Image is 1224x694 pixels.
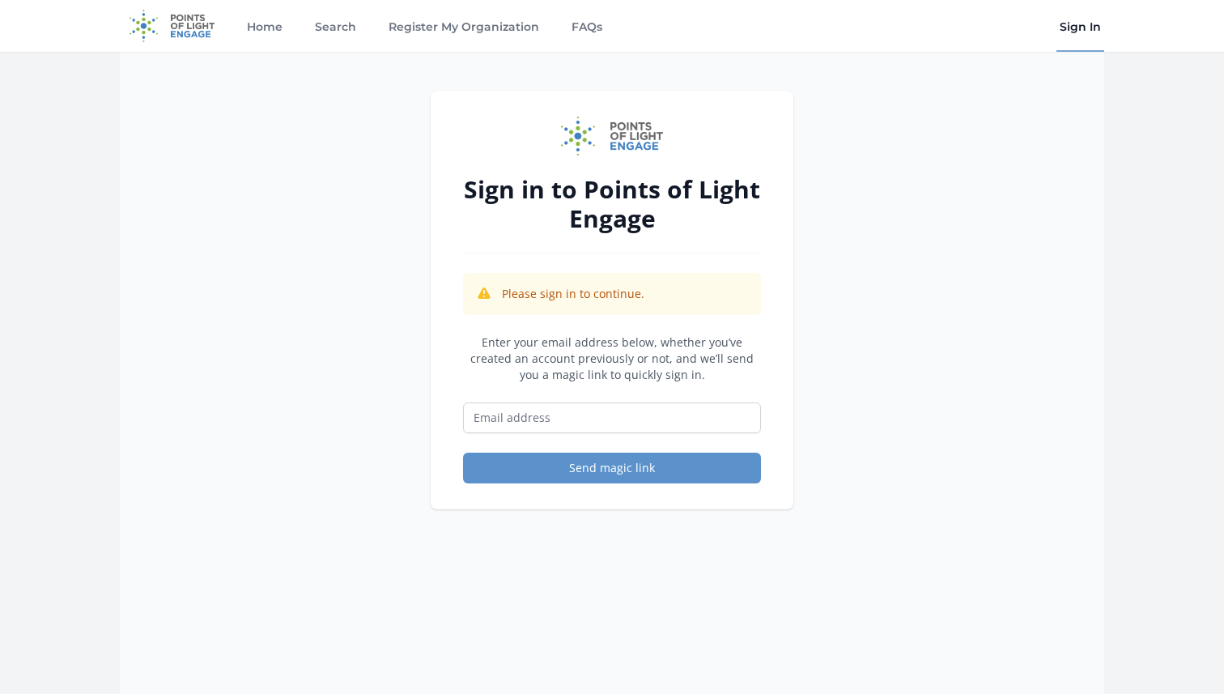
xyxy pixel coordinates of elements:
input: Email address [463,402,761,433]
img: Points of Light Engage logo [561,117,663,155]
button: Send magic link [463,453,761,483]
h2: Sign in to Points of Light Engage [463,175,761,233]
p: Enter your email address below, whether you’ve created an account previously or not, and we’ll se... [463,334,761,383]
p: Please sign in to continue. [502,286,644,302]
